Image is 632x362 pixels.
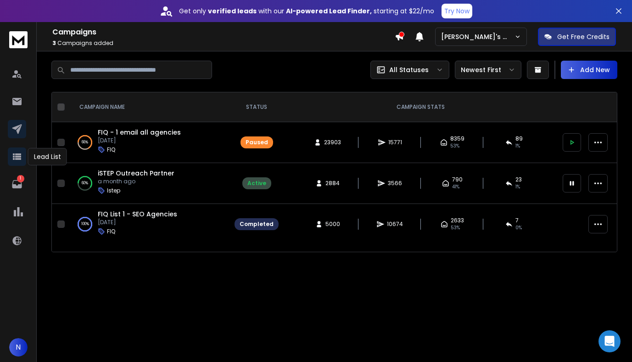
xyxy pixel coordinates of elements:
[455,61,521,79] button: Newest First
[82,179,88,188] p: 60 %
[179,6,434,16] p: Get only with our starting at $22/mo
[538,28,616,46] button: Get Free Credits
[52,39,56,47] span: 3
[52,27,395,38] h1: Campaigns
[557,32,610,41] p: Get Free Credits
[8,175,26,193] a: 1
[515,135,523,142] span: 89
[284,92,557,122] th: CAMPAIGN STATS
[98,178,174,185] p: a month ago
[450,135,464,142] span: 8359
[98,219,177,226] p: [DATE]
[107,187,120,194] p: Istep
[98,169,174,178] a: iSTEP Outreach Partner
[389,65,429,74] p: All Statuses
[387,221,403,228] span: 10674
[9,338,28,356] button: N
[325,180,340,187] span: 2884
[452,176,463,183] span: 790
[598,330,621,352] div: Open Intercom Messenger
[68,122,229,163] td: 66%FIQ - 1 email all agencies[DATE]FIQ
[286,6,372,16] strong: AI-powered Lead Finder,
[82,138,88,147] p: 66 %
[240,221,274,228] div: Completed
[515,217,519,224] span: 7
[247,180,266,187] div: Active
[98,128,181,137] a: FIQ - 1 email all agencies
[52,40,395,47] p: Campaigns added
[81,220,89,229] p: 100 %
[324,139,341,146] span: 23903
[561,61,617,79] button: Add New
[17,175,24,182] p: 1
[68,92,229,122] th: CAMPAIGN NAME
[441,32,515,41] p: [PERSON_NAME]'s Workspace
[452,183,459,191] span: 41 %
[229,92,284,122] th: STATUS
[107,146,115,153] p: FIQ
[451,217,464,224] span: 2633
[28,148,67,165] div: Lead List
[388,139,402,146] span: 15771
[208,6,257,16] strong: verified leads
[515,224,522,232] span: 0 %
[107,228,115,235] p: FIQ
[68,204,229,245] td: 100%FIQ List 1 - SEO Agencies[DATE]FIQ
[388,180,402,187] span: 3566
[325,221,340,228] span: 5000
[444,6,470,16] p: Try Now
[98,137,181,144] p: [DATE]
[9,31,28,48] img: logo
[450,142,459,150] span: 53 %
[515,142,520,150] span: 1 %
[98,209,177,219] a: FIQ List 1 - SEO Agencies
[246,139,268,146] div: Paused
[68,163,229,204] td: 60%iSTEP Outreach Partnera month agoIstep
[451,224,460,232] span: 53 %
[515,176,522,183] span: 23
[442,4,472,18] button: Try Now
[515,183,520,191] span: 1 %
